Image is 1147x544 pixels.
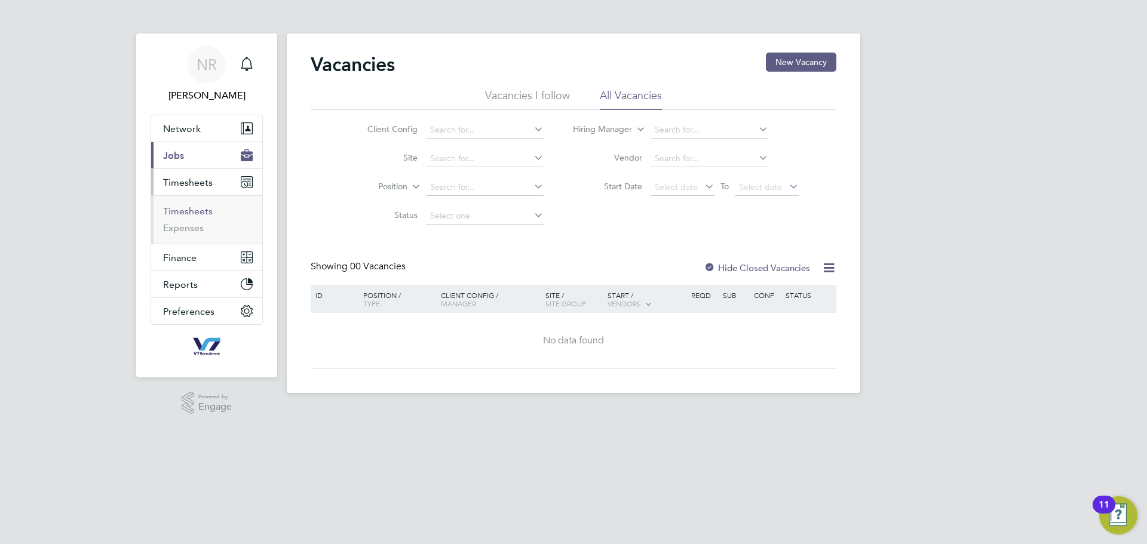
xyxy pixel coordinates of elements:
[151,88,263,103] span: Natasha Raso
[605,285,688,315] div: Start /
[198,402,232,412] span: Engage
[151,271,262,297] button: Reports
[188,337,225,356] img: v7recruitment-logo-retina.png
[163,123,201,134] span: Network
[438,285,542,314] div: Client Config /
[163,177,213,188] span: Timesheets
[426,122,544,139] input: Search for...
[600,88,662,110] li: All Vacancies
[717,179,732,194] span: To
[426,179,544,196] input: Search for...
[751,285,782,305] div: Conf
[151,45,263,103] a: NR[PERSON_NAME]
[363,299,380,308] span: Type
[311,53,395,76] h2: Vacancies
[573,152,642,163] label: Vendor
[1099,505,1109,520] div: 11
[151,298,262,324] button: Preferences
[151,195,262,244] div: Timesheets
[704,262,810,273] label: Hide Closed Vacancies
[151,244,262,271] button: Finance
[542,285,605,314] div: Site /
[312,285,354,305] div: ID
[766,53,836,72] button: New Vacancy
[720,285,751,305] div: Sub
[163,279,198,290] span: Reports
[198,392,232,402] span: Powered by
[608,299,641,308] span: Vendors
[563,124,632,136] label: Hiring Manager
[655,182,698,192] span: Select date
[136,33,277,377] nav: Main navigation
[426,208,544,225] input: Select one
[151,142,262,168] button: Jobs
[151,337,263,356] a: Go to home page
[312,334,835,347] div: No data found
[545,299,586,308] span: Site Group
[350,260,406,272] span: 00 Vacancies
[163,252,197,263] span: Finance
[197,57,217,72] span: NR
[339,181,407,193] label: Position
[163,306,214,317] span: Preferences
[163,150,184,161] span: Jobs
[426,150,544,167] input: Search for...
[151,169,262,195] button: Timesheets
[349,152,418,163] label: Site
[485,88,570,110] li: Vacancies I follow
[688,285,719,305] div: Reqd
[163,205,213,217] a: Timesheets
[573,181,642,192] label: Start Date
[151,115,262,142] button: Network
[354,285,438,314] div: Position /
[651,122,768,139] input: Search for...
[441,299,476,308] span: Manager
[651,150,768,167] input: Search for...
[349,210,418,220] label: Status
[739,182,782,192] span: Select date
[163,222,204,233] a: Expenses
[349,124,418,134] label: Client Config
[1099,496,1137,534] button: Open Resource Center, 11 new notifications
[182,392,232,414] a: Powered byEngage
[783,285,835,305] div: Status
[311,260,408,273] div: Showing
